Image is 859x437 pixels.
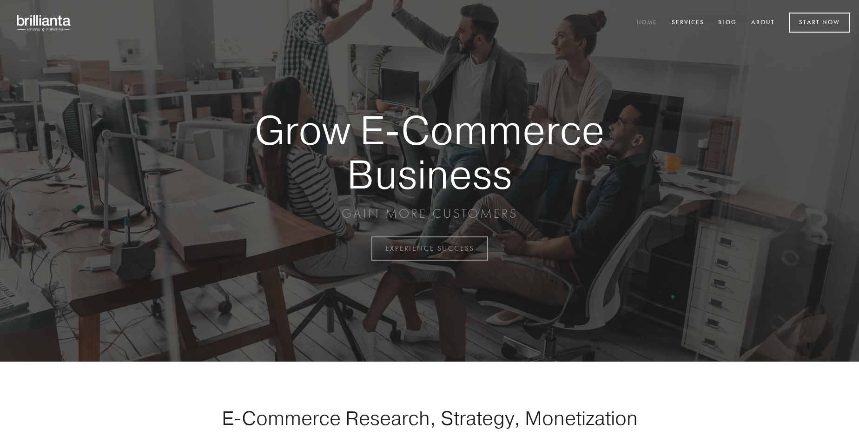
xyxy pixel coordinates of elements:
a: Blog [712,15,743,31]
a: About [745,15,781,31]
strong: Grow E-Commerce Business [222,108,637,196]
img: brillianta - research, strategy, marketing [9,9,79,36]
a: EXPERIENCE SUCCESS [371,236,488,261]
a: Home [631,15,663,31]
h1: E-Commerce Research, Strategy, Monetization [192,406,667,430]
a: Start Now [789,13,850,33]
p: GAIN MORE CUSTOMERS [222,205,637,222]
a: Services [666,15,710,31]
